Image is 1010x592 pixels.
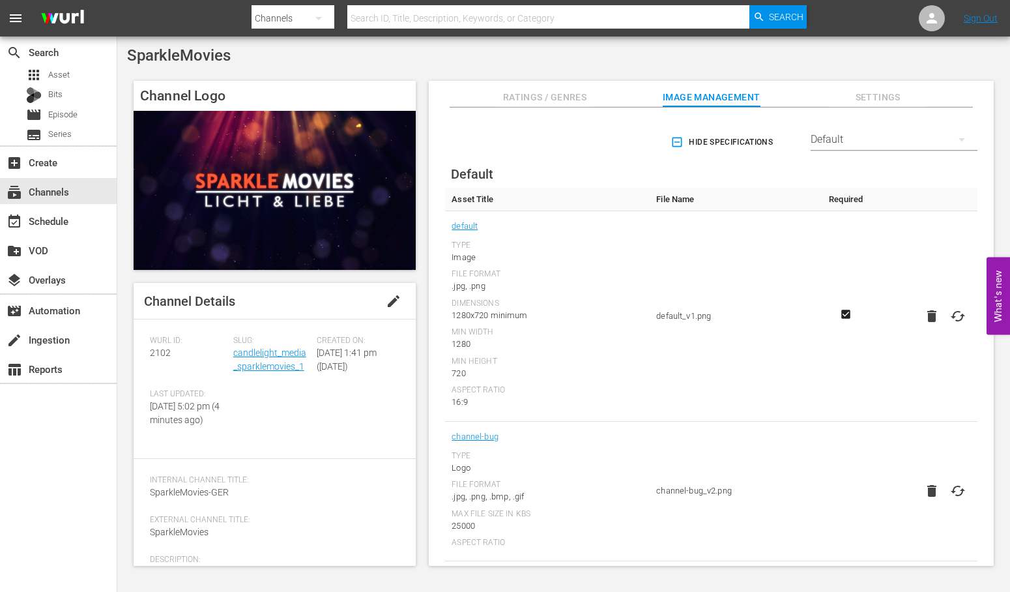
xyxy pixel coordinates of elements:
button: Search [749,5,807,29]
div: 1280x720 minimum [452,309,643,322]
div: Default [811,121,977,158]
span: Image Management [663,89,760,106]
th: Required [822,188,870,211]
div: File Format [452,269,643,280]
th: Asset Title [445,188,650,211]
span: Series [26,127,42,143]
span: Ratings / Genres [496,89,594,106]
span: External Channel Title: [150,515,393,525]
span: Description: [150,555,393,565]
td: default_v1.png [650,211,822,422]
span: Automation [7,303,22,319]
div: Bits [26,87,42,103]
span: Hide Specifications [673,136,773,149]
span: SparkleMovies [150,527,209,537]
span: Bits [48,88,63,101]
span: Create [7,155,22,171]
span: [DATE] 1:41 pm ([DATE]) [317,348,377,372]
span: Last Updated: [150,389,227,400]
span: [DATE] 5:02 pm (4 minutes ago) [150,401,220,425]
button: Open Feedback Widget [987,258,1010,335]
button: Hide Specifications [668,124,778,160]
div: Logo [452,462,643,475]
span: VOD [7,243,22,259]
div: Min Height [452,357,643,367]
span: Channels [7,185,22,200]
svg: Required [838,308,854,320]
span: SparkleMovies [127,46,231,65]
span: Episode [48,108,78,121]
div: File Format [452,480,643,490]
a: Sign Out [964,13,998,23]
span: Slug: [233,336,310,346]
img: SparkleMovies [134,111,416,270]
span: Internal Channel Title: [150,475,393,486]
div: Type [452,451,643,462]
span: SparkleMovies-GER [150,487,229,497]
div: Aspect Ratio [452,538,643,548]
div: 720 [452,367,643,380]
a: candlelight_media_sparklemovies_1 [233,348,306,372]
div: 16:9 [452,396,643,409]
th: File Name [650,188,822,211]
h4: Channel Logo [134,81,416,111]
div: Type [452,241,643,251]
span: Default [451,166,493,182]
div: .jpg, .png, .bmp, .gif [452,490,643,503]
span: Channel Details [144,293,235,309]
span: edit [386,293,401,309]
span: Asset [48,68,70,81]
div: Aspect Ratio [452,385,643,396]
div: Min Width [452,327,643,338]
span: Search [769,5,803,29]
span: Series [48,128,72,141]
div: .jpg, .png [452,280,643,293]
span: Settings [829,89,927,106]
div: Dimensions [452,299,643,309]
span: Search [7,45,22,61]
div: 25000 [452,520,643,533]
div: Max File Size In Kbs [452,509,643,520]
span: Overlays [7,273,22,288]
td: channel-bug_v2.png [650,422,822,561]
span: Schedule [7,214,22,229]
span: 2102 [150,348,171,358]
a: default [452,218,478,235]
a: channel-bug [452,428,498,445]
span: Asset [26,67,42,83]
span: Reports [7,362,22,377]
div: 1280 [452,338,643,351]
span: menu [8,10,23,26]
div: Image [452,251,643,264]
span: Wurl ID: [150,336,227,346]
span: Created On: [317,336,394,346]
span: Ingestion [7,333,22,348]
img: ans4CAIJ8jUAAAAAAAAAAAAAAAAAAAAAAAAgQb4GAAAAAAAAAAAAAAAAAAAAAAAAJMjXAAAAAAAAAAAAAAAAAAAAAAAAgAT5G... [31,3,94,34]
span: Episode [26,107,42,123]
button: edit [378,286,409,317]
